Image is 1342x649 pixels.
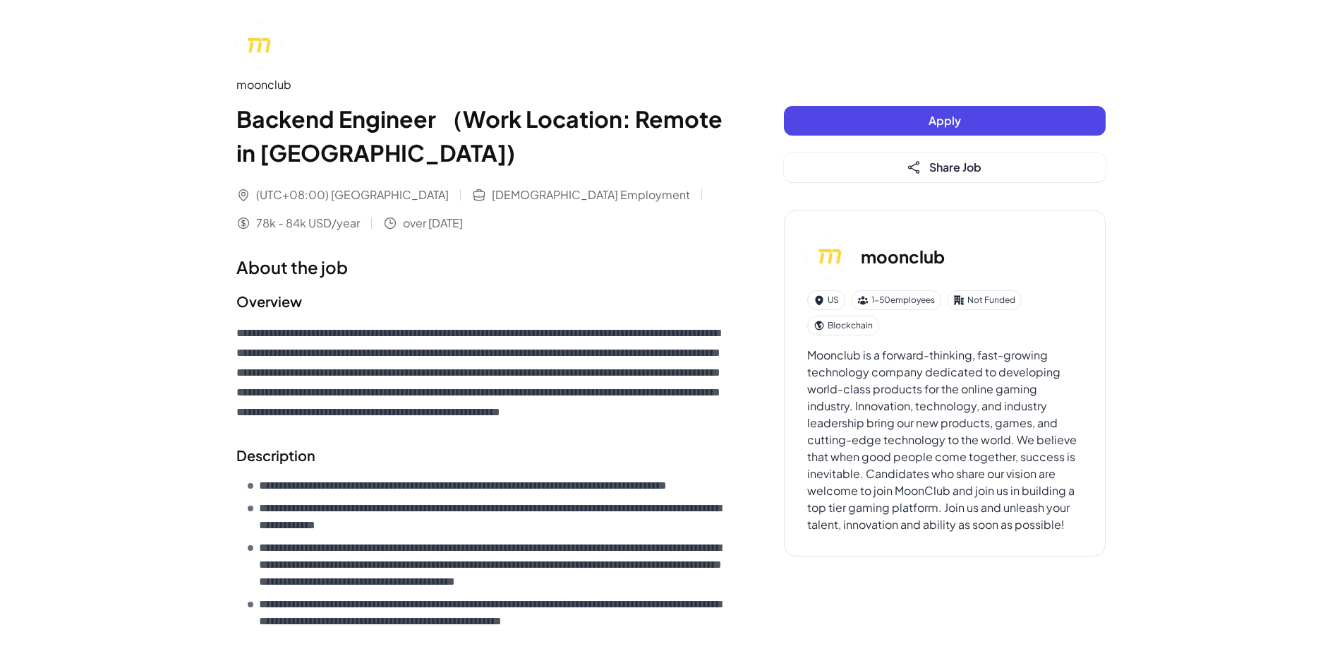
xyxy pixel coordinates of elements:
span: [DEMOGRAPHIC_DATA] Employment [492,186,690,203]
span: Share Job [929,160,981,174]
h2: Overview [236,291,727,312]
span: (UTC+08:00) [GEOGRAPHIC_DATA] [256,186,449,203]
h1: Backend Engineer （Work Location: Remote in [GEOGRAPHIC_DATA]) [236,102,727,169]
img: mo [807,234,852,279]
div: US [807,290,845,310]
span: 78k - 84k USD/year [256,215,360,232]
h3: moonclub [861,244,945,269]
span: Apply [929,113,961,128]
h2: Description [236,445,727,466]
div: Blockchain [807,316,879,335]
div: Not Funded [947,290,1022,310]
div: 1-50 employees [851,290,941,310]
button: Apply [784,106,1106,136]
div: moonclub [236,76,727,93]
h1: About the job [236,254,727,280]
img: mo [236,23,282,68]
span: over [DATE] [403,215,463,232]
div: Moonclub is a forward-thinking, fast-growing technology company dedicated to developing world-cla... [807,347,1082,533]
button: Share Job [784,153,1106,182]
